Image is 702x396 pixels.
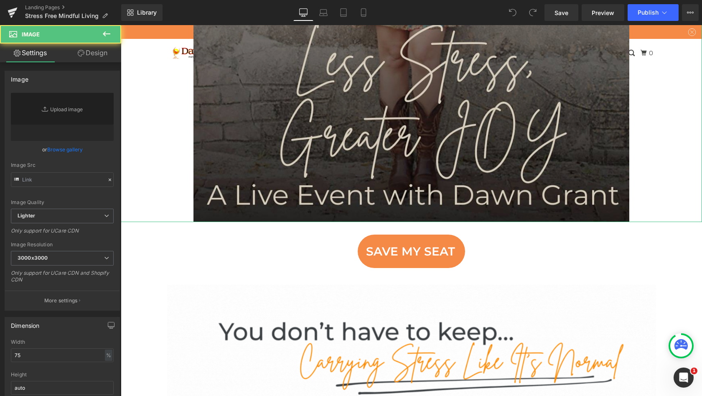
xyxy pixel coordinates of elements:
span: Save My Seat [245,221,334,232]
div: Only support for UCare CDN [11,227,114,240]
span: 1 [691,368,697,374]
div: Image Src [11,162,114,168]
div: Image [11,71,28,83]
p: More settings [44,297,78,304]
b: 3000x3000 [18,255,48,261]
b: Lighter [18,212,35,219]
a: Laptop [313,4,333,21]
button: Redo [524,4,541,21]
span: Library [137,9,157,16]
div: % [105,350,112,361]
iframe: Intercom live chat [674,368,694,388]
button: More settings [5,291,120,310]
div: Height [11,372,114,378]
input: auto [11,348,114,362]
a: Mobile [354,4,374,21]
a: Tablet [333,4,354,21]
span: Image [22,31,40,38]
span: Preview [592,8,614,17]
input: Link [11,172,114,187]
button: Publish [628,4,679,21]
div: Dimension [11,317,40,329]
a: New Library [121,4,163,21]
div: Only support for UCare CDN and Shopify CDN [11,270,114,289]
button: Undo [504,4,521,21]
div: Image Resolution [11,242,114,248]
div: Image Quality [11,199,114,205]
a: Design [62,43,123,62]
div: Width [11,339,114,345]
span: Publish [638,9,659,16]
a: Browse gallery [47,142,83,157]
a: Preview [582,4,624,21]
div: or [11,145,114,154]
input: auto [11,381,114,395]
span: Stress Free Mindful Living [25,13,99,19]
button: More [682,4,699,21]
span: Save [554,8,568,17]
a: Landing Pages [25,4,121,11]
a: Save My Seat [237,209,344,243]
a: Desktop [293,4,313,21]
